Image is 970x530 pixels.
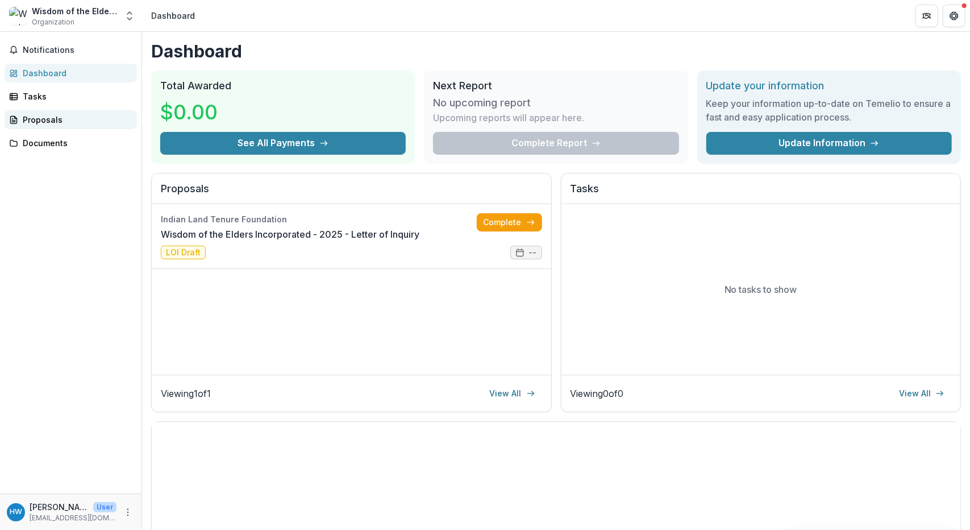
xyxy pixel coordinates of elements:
[5,64,137,82] a: Dashboard
[10,508,22,516] div: Heather Walters
[161,183,542,204] h2: Proposals
[122,5,138,27] button: Open entity switcher
[160,132,406,155] button: See All Payments
[161,387,211,400] p: Viewing 1 of 1
[93,502,116,512] p: User
[5,134,137,152] a: Documents
[433,97,531,109] h3: No upcoming report
[433,111,584,125] p: Upcoming reports will appear here.
[23,90,128,102] div: Tasks
[23,67,128,79] div: Dashboard
[151,41,961,61] h1: Dashboard
[915,5,938,27] button: Partners
[571,387,624,400] p: Viewing 0 of 0
[706,97,952,124] h3: Keep your information up-to-date on Temelio to ensure a fast and easy application process.
[892,384,951,403] a: View All
[5,110,137,129] a: Proposals
[32,5,117,17] div: Wisdom of the Elders Incorporated
[160,80,406,92] h2: Total Awarded
[161,227,419,241] a: Wisdom of the Elders Incorporated - 2025 - Letter of Inquiry
[147,7,199,24] nav: breadcrumb
[706,80,952,92] h2: Update your information
[32,17,74,27] span: Organization
[433,80,678,92] h2: Next Report
[483,384,542,403] a: View All
[30,501,89,513] p: [PERSON_NAME]
[9,7,27,25] img: Wisdom of the Elders Incorporated
[706,132,952,155] a: Update Information
[5,41,137,59] button: Notifications
[151,10,195,22] div: Dashboard
[30,513,116,523] p: [EMAIL_ADDRESS][DOMAIN_NAME]
[160,97,245,127] h3: $0.00
[23,137,128,149] div: Documents
[121,506,135,519] button: More
[943,5,965,27] button: Get Help
[571,183,952,204] h2: Tasks
[725,283,797,296] p: No tasks to show
[5,87,137,106] a: Tasks
[477,213,542,231] a: Complete
[23,45,132,55] span: Notifications
[23,114,128,126] div: Proposals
